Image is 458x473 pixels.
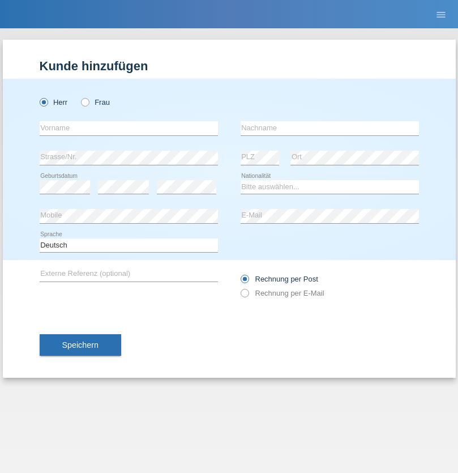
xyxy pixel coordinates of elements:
[81,98,110,106] label: Frau
[435,9,447,20] i: menu
[40,98,68,106] label: Herr
[430,11,452,18] a: menu
[241,289,248,303] input: Rechnung per E-Mail
[81,98,88,105] input: Frau
[241,275,248,289] input: Rechnung per Post
[40,334,121,356] button: Speichern
[241,289,324,297] label: Rechnung per E-Mail
[40,59,419,73] h1: Kunde hinzufügen
[40,98,47,105] input: Herr
[62,340,99,350] span: Speichern
[241,275,318,283] label: Rechnung per Post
